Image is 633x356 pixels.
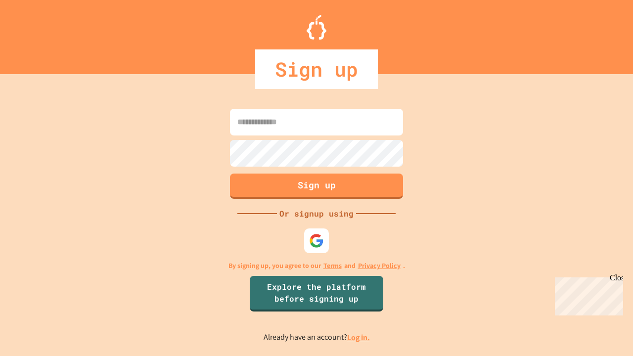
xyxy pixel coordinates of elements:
p: By signing up, you agree to our and . [228,261,405,271]
div: Or signup using [277,208,356,220]
a: Terms [323,261,342,271]
button: Sign up [230,174,403,199]
div: Chat with us now!Close [4,4,68,63]
img: google-icon.svg [309,233,324,248]
a: Explore the platform before signing up [250,276,383,311]
a: Privacy Policy [358,261,401,271]
div: Sign up [255,49,378,89]
iframe: chat widget [591,316,623,346]
iframe: chat widget [551,273,623,315]
a: Log in. [347,332,370,343]
p: Already have an account? [264,331,370,344]
img: Logo.svg [307,15,326,40]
